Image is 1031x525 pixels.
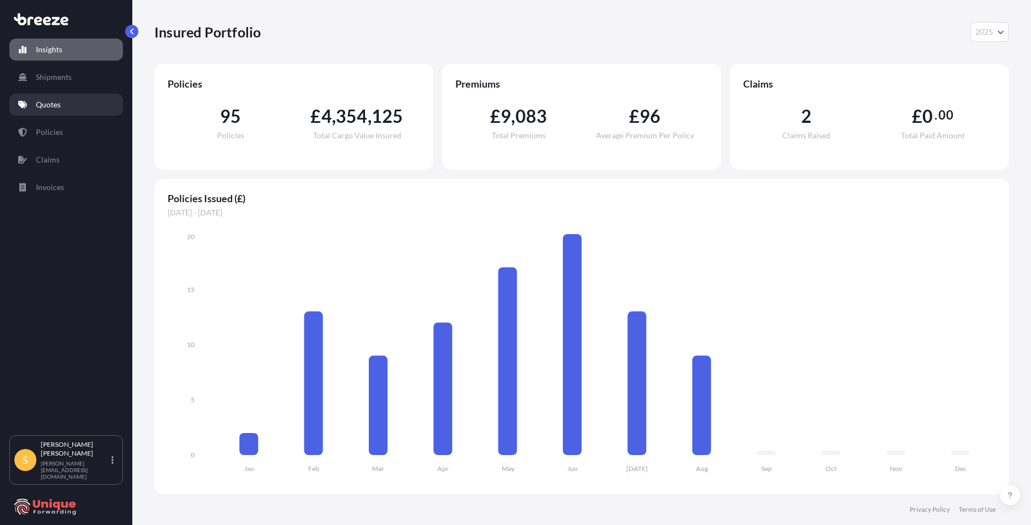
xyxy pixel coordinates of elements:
span: £ [912,107,922,125]
span: Total Paid Amount [901,132,965,139]
tspan: May [502,464,515,473]
span: Policies [168,77,420,90]
tspan: Aug [696,464,708,473]
p: [PERSON_NAME][EMAIL_ADDRESS][DOMAIN_NAME] [41,460,109,480]
span: 4 [321,107,332,125]
p: Shipments [36,72,72,83]
span: £ [629,107,640,125]
tspan: Oct [825,464,837,473]
p: Claims [36,154,60,165]
button: Year Selector [970,22,1009,42]
p: Quotes [36,99,61,110]
a: Invoices [9,176,123,198]
span: , [332,107,336,125]
span: Claims Raised [782,132,830,139]
tspan: 20 [187,232,195,241]
span: Total Cargo Value Insured [313,132,401,139]
span: Policies Issued (£) [168,192,996,205]
tspan: 15 [187,285,195,294]
tspan: Nov [890,464,903,473]
a: Shipments [9,66,123,88]
a: Policies [9,121,123,143]
tspan: 10 [187,340,195,349]
span: Premiums [455,77,708,90]
span: [DATE] - [DATE] [168,207,996,218]
p: Insured Portfolio [154,23,261,41]
span: , [368,107,372,125]
tspan: Feb [308,464,319,473]
tspan: Dec [955,464,966,473]
span: Policies [217,132,244,139]
tspan: 5 [191,396,195,404]
span: 00 [938,111,953,120]
tspan: [DATE] [626,464,648,473]
p: Policies [36,127,63,138]
span: . [935,111,937,120]
a: Insights [9,39,123,61]
p: Insights [36,44,62,55]
span: 2025 [975,26,993,37]
span: 0 [922,107,933,125]
span: 354 [336,107,368,125]
tspan: Sep [761,464,772,473]
span: Total Premiums [492,132,546,139]
span: 95 [220,107,241,125]
p: Invoices [36,182,64,193]
span: Claims [743,77,996,90]
span: 2 [801,107,812,125]
span: , [511,107,515,125]
span: 9 [501,107,511,125]
a: Claims [9,149,123,171]
span: 083 [515,107,547,125]
tspan: Jun [567,464,578,473]
a: Privacy Policy [910,505,950,514]
a: Terms of Use [959,505,996,514]
span: 125 [372,107,404,125]
span: Average Premium Per Policy [596,132,694,139]
p: [PERSON_NAME] [PERSON_NAME] [41,440,109,458]
tspan: 0 [191,451,195,459]
tspan: Mar [372,464,384,473]
tspan: Jan [244,464,254,473]
img: organization-logo [14,498,77,516]
span: £ [490,107,501,125]
a: Quotes [9,94,123,116]
span: S [23,454,28,466]
tspan: Apr [437,464,449,473]
span: £ [310,107,321,125]
span: 96 [640,107,661,125]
